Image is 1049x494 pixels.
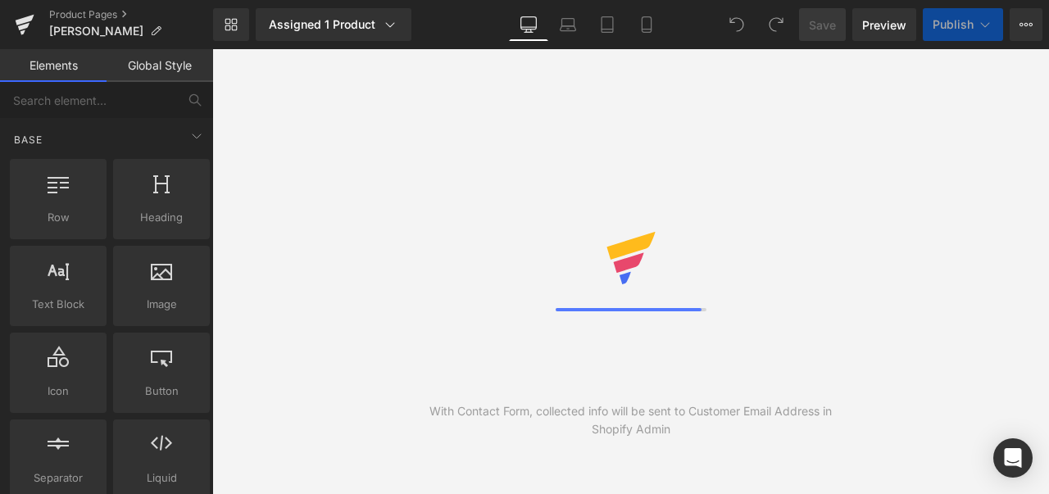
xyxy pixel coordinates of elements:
[760,8,792,41] button: Redo
[49,8,213,21] a: Product Pages
[993,438,1033,478] div: Open Intercom Messenger
[118,469,205,487] span: Liquid
[588,8,627,41] a: Tablet
[118,296,205,313] span: Image
[12,132,44,147] span: Base
[421,402,840,438] div: With Contact Form, collected info will be sent to Customer Email Address in Shopify Admin
[213,8,249,41] a: New Library
[933,18,974,31] span: Publish
[1010,8,1042,41] button: More
[15,469,102,487] span: Separator
[862,16,906,34] span: Preview
[118,209,205,226] span: Heading
[809,16,836,34] span: Save
[548,8,588,41] a: Laptop
[852,8,916,41] a: Preview
[15,209,102,226] span: Row
[15,383,102,400] span: Icon
[627,8,666,41] a: Mobile
[118,383,205,400] span: Button
[923,8,1003,41] button: Publish
[107,49,213,82] a: Global Style
[269,16,398,33] div: Assigned 1 Product
[509,8,548,41] a: Desktop
[15,296,102,313] span: Text Block
[720,8,753,41] button: Undo
[49,25,143,38] span: [PERSON_NAME]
